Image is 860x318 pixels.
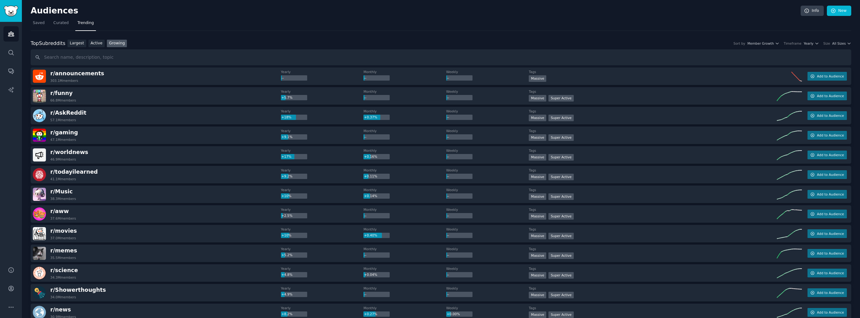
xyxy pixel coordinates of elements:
span: Add to Audience [817,271,844,275]
dt: Tags [529,148,777,153]
a: Saved [31,18,47,31]
div: Super Active [548,311,574,318]
dt: Yearly [281,266,364,271]
span: +0.27% [364,312,377,316]
a: New [827,6,851,16]
dt: Weekly [446,247,529,251]
dt: Yearly [281,306,364,310]
div: Timeframe [784,41,802,46]
div: 57.1M members [50,118,76,122]
button: Add to Audience [807,190,847,199]
div: 34.0M members [50,295,76,299]
div: Massive [529,193,546,200]
dt: Monthly [363,207,446,212]
div: Massive [529,115,546,121]
dt: Monthly [363,266,446,271]
dt: Tags [529,247,777,251]
div: 47.1M members [50,137,76,142]
button: Add to Audience [807,229,847,238]
a: Growing [107,40,127,47]
button: Add to Audience [807,131,847,140]
dt: Monthly [363,286,446,291]
dt: Weekly [446,129,529,133]
button: All Sizes [832,41,851,46]
span: +0.00% [447,312,460,316]
button: Add to Audience [807,72,847,81]
span: +4.8% [281,273,292,276]
dt: Weekly [446,148,529,153]
span: +10% [281,233,291,237]
dt: Yearly [281,227,364,231]
button: Add to Audience [807,111,847,120]
span: -- [447,155,449,158]
dt: Weekly [446,70,529,74]
span: -- [447,135,449,139]
span: r/ movies [50,228,77,234]
button: Add to Audience [807,269,847,277]
button: Add to Audience [807,92,847,100]
dt: Monthly [363,129,446,133]
span: r/ AskReddit [50,110,86,116]
span: All Sizes [832,41,846,46]
dt: Weekly [446,286,529,291]
div: Massive [529,75,546,82]
dt: Yearly [281,70,364,74]
span: -- [447,174,449,178]
span: -- [447,115,449,119]
span: +10% [281,194,291,198]
input: Search name, description, topic [31,49,851,65]
div: Massive [529,213,546,220]
span: +2.5% [281,214,292,217]
img: AskReddit [33,109,46,122]
img: movies [33,227,46,240]
dt: Tags [529,188,777,192]
div: Super Active [548,193,574,200]
div: Massive [529,233,546,239]
div: 41.1M members [50,177,76,181]
div: Super Active [548,134,574,141]
div: Massive [529,292,546,298]
div: 46.9M members [50,157,76,161]
span: r/ funny [50,90,72,96]
span: +0.16% [364,155,377,158]
span: -- [364,292,367,296]
button: Add to Audience [807,249,847,258]
div: 34.3M members [50,275,76,280]
dt: Tags [529,207,777,212]
dt: Monthly [363,188,446,192]
span: Member Growth [747,41,774,46]
span: Saved [33,20,45,26]
button: Add to Audience [807,288,847,297]
span: +9.2% [281,174,292,178]
dt: Monthly [363,227,446,231]
button: Add to Audience [807,151,847,159]
span: Trending [77,20,94,26]
img: announcements [33,70,46,83]
div: 303.1M members [50,78,78,83]
div: Sort by [733,41,745,46]
dt: Yearly [281,89,364,94]
div: Super Active [548,115,574,121]
dt: Yearly [281,247,364,251]
div: Massive [529,272,546,279]
span: -- [447,76,449,80]
span: -- [364,253,367,257]
div: Super Active [548,272,574,279]
div: Super Active [548,233,574,239]
dt: Monthly [363,168,446,172]
dt: Tags [529,109,777,113]
div: Size [823,41,830,46]
span: r/ todayilearned [50,169,98,175]
span: +0.14% [364,194,377,198]
img: funny [33,89,46,102]
img: Music [33,188,46,201]
button: Yearly [804,41,819,46]
div: Super Active [548,154,574,161]
div: Super Active [548,252,574,259]
dt: Monthly [363,109,446,113]
a: Info [801,6,824,16]
span: Add to Audience [817,113,844,118]
span: Add to Audience [817,74,844,78]
div: Massive [529,134,546,141]
img: todayilearned [33,168,46,181]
